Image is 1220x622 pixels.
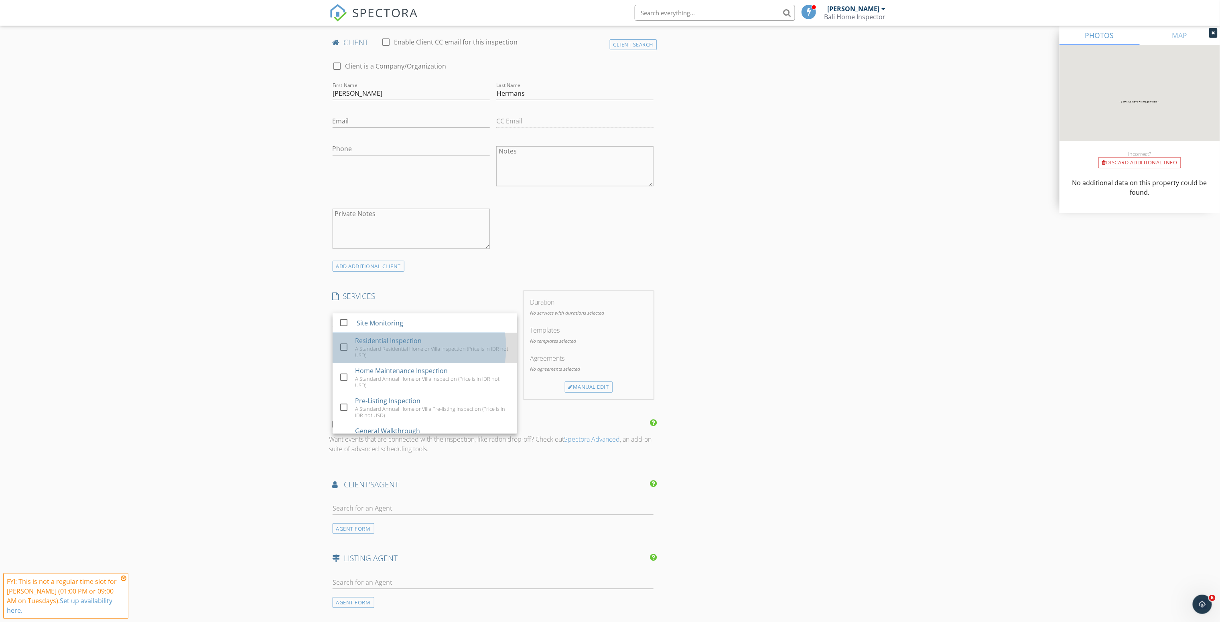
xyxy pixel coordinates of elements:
[7,596,112,615] a: Set up availability here.
[530,366,647,373] p: No agreements selected
[1209,595,1216,601] span: 6
[1140,26,1220,45] a: MAP
[356,318,403,328] div: Site Monitoring
[329,434,657,454] p: Want events that are connected with the inspection, like radon drop-off? Check out , an add-on su...
[530,353,647,363] div: Agreements
[333,576,654,589] input: Search for an Agent
[344,479,374,490] span: client's
[355,396,420,406] div: Pre-Listing Inspection
[355,426,420,436] div: General Walkthrough
[329,4,347,22] img: The Best Home Inspection Software - Spectora
[565,382,613,393] div: Manual Edit
[333,291,517,301] h4: SERVICES
[355,366,448,376] div: Home Maintenance Inspection
[530,325,647,335] div: Templates
[1193,595,1212,614] iframe: Intercom live chat
[530,337,647,345] p: No templates selected
[1060,45,1220,160] img: streetview
[1069,178,1210,197] p: No additional data on this property could be found.
[7,577,118,615] div: FYI: This is not a regular time slot for [PERSON_NAME] (01:00 PM or 09:00 AM on Tuesdays).
[635,5,795,21] input: Search everything...
[333,37,654,48] h4: client
[345,62,447,70] label: Client is a Company/Organization
[333,553,654,563] h4: LISTING AGENT
[333,261,405,272] div: ADD ADDITIONAL client
[824,13,886,21] div: Bali Home Inspector
[355,336,422,345] div: Residential Inspection
[353,4,418,21] span: SPECTORA
[355,406,511,418] div: A Standard Annual Home or Villa Pre-listing Inspection (Price is in IDR not USD)
[828,5,880,13] div: [PERSON_NAME]
[333,479,654,490] h4: AGENT
[333,523,374,534] div: AGENT FORM
[355,376,511,388] div: A Standard Annual Home or Villa Inspection (Price is in IDR not USD)
[333,597,374,608] div: AGENT FORM
[333,502,654,515] input: Search for an Agent
[610,39,657,50] div: Client Search
[530,309,647,317] p: No services with durations selected
[355,345,511,358] div: A Standard Residential Home or Villa Inspection (Price is in IDR not USD)
[1060,151,1220,157] div: Incorrect?
[530,297,647,307] div: Duration
[329,11,418,28] a: SPECTORA
[1098,157,1181,168] div: Discard Additional info
[394,38,518,46] label: Enable Client CC email for this inspection
[564,435,620,444] a: Spectora Advanced
[1060,26,1140,45] a: PHOTOS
